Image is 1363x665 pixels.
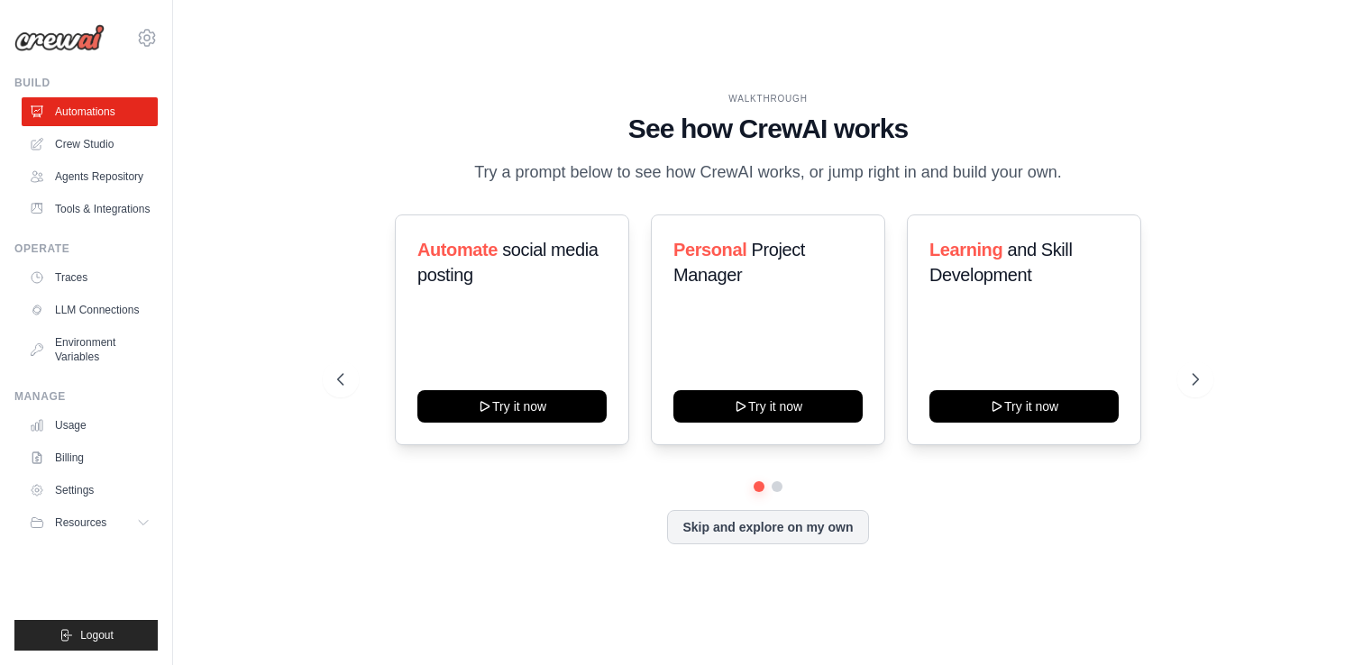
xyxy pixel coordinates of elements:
div: Operate [14,241,158,256]
a: Environment Variables [22,328,158,371]
button: Logout [14,620,158,651]
span: Learning [929,240,1002,260]
div: Manage [14,389,158,404]
span: Logout [80,628,114,642]
a: Crew Studio [22,130,158,159]
a: Settings [22,476,158,505]
span: Project Manager [673,240,805,285]
h1: See how CrewAI works [337,113,1200,145]
div: WALKTHROUGH [337,92,1200,105]
a: Automations [22,97,158,126]
a: Traces [22,263,158,292]
span: Automate [417,240,498,260]
span: Personal [673,240,746,260]
button: Skip and explore on my own [667,510,868,544]
a: LLM Connections [22,296,158,324]
button: Try it now [673,390,863,423]
a: Agents Repository [22,162,158,191]
p: Try a prompt below to see how CrewAI works, or jump right in and build your own. [465,159,1071,186]
button: Try it now [929,390,1119,423]
div: Build [14,76,158,90]
a: Billing [22,443,158,472]
span: Resources [55,515,106,530]
a: Usage [22,411,158,440]
button: Try it now [417,390,607,423]
a: Tools & Integrations [22,195,158,223]
span: social media posting [417,240,599,285]
iframe: Chat Widget [1273,578,1363,665]
img: Logo [14,24,105,51]
button: Resources [22,508,158,537]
